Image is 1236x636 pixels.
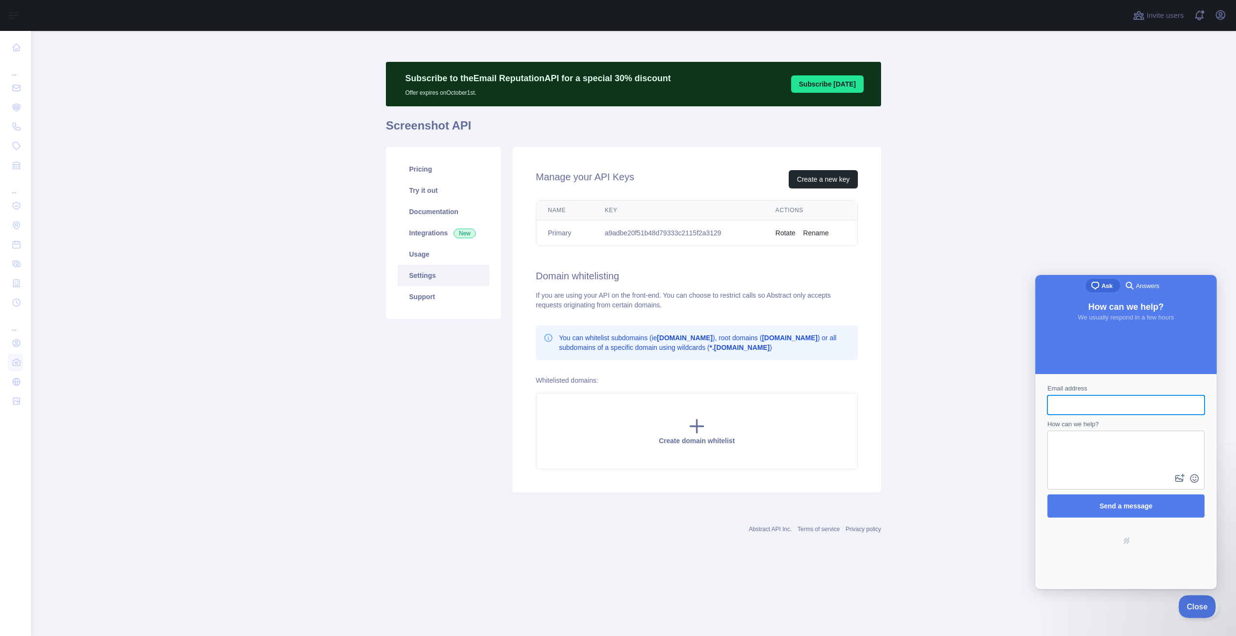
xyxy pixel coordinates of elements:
button: Subscribe [DATE] [791,75,864,93]
div: ... [8,58,23,77]
b: [DOMAIN_NAME] [657,334,713,342]
b: [DOMAIN_NAME] [762,334,818,342]
div: ... [8,176,23,195]
p: Subscribe to the Email Reputation API for a special 30 % discount [405,72,671,85]
iframe: Help Scout Beacon - Close [1178,595,1219,618]
button: Create a new key [789,170,858,188]
th: Key [593,201,764,220]
a: Usage [397,244,489,265]
th: Actions [764,201,857,220]
th: Name [536,201,593,220]
span: Create domain whitelist [659,437,735,445]
a: Integrations New [397,222,489,244]
button: Rotate [776,228,795,238]
h1: Screenshot API [386,118,881,141]
iframe: Help Scout Beacon - Live Chat, Contact Form, and Knowledge Base [1035,275,1217,589]
p: Offer expires on October 1st. [405,85,671,97]
h2: Manage your API Keys [536,170,634,188]
button: Rename [803,228,829,238]
a: Privacy policy [846,526,881,533]
a: Documentation [397,201,489,222]
a: Support [397,286,489,307]
div: If you are using your API on the front-end. You can choose to restrict calls so Abstract only acc... [536,290,858,310]
a: Pricing [397,159,489,180]
a: Abstract API Inc. [749,526,792,533]
b: *.[DOMAIN_NAME] [709,344,769,351]
a: Settings [397,265,489,286]
td: Primary [536,220,593,246]
p: You can whitelist subdomains (ie ), root domains ( ) or all subdomains of a specific domain using... [559,333,850,352]
td: a9adbe20f51b48d79333c2115f2a3129 [593,220,764,246]
label: Whitelisted domains: [536,376,598,384]
a: Terms of service [797,526,839,533]
button: Invite users [1131,8,1186,23]
h2: Domain whitelisting [536,269,858,283]
a: Try it out [397,180,489,201]
span: Invite users [1147,10,1184,21]
span: New [454,229,476,238]
div: ... [8,313,23,332]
